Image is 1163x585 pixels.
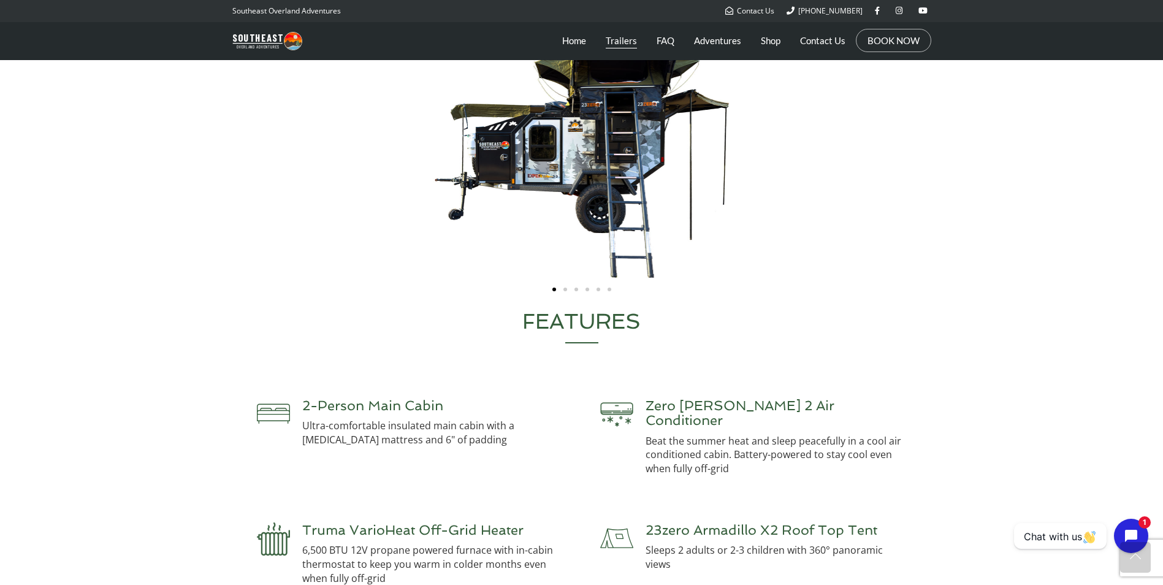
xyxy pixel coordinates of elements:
p: Beat the summer heat and sleep peacefully in a cool air conditioned cabin. Battery-powered to sta... [646,434,907,476]
a: Trailers [606,25,637,56]
p: Ultra-comfortable insulated main cabin with a [MEDICAL_DATA] mattress and 6" of padding [302,419,563,447]
div: Carousel | Horizontal scrolling: Arrow Left & Right [238,26,925,297]
span: 23zero Armadillo X2 Roof Top Tent [646,522,877,538]
span: 2-Person Main Cabin [302,397,443,413]
a: Home [562,25,586,56]
span: Go to slide 4 [585,288,589,291]
h2: FEATURES [278,310,885,334]
span: Zero [PERSON_NAME] 2 Air Conditioner [646,397,834,428]
span: Go to slide 1 [552,288,556,291]
a: Shop [761,25,780,56]
a: BOOK NOW [867,34,920,47]
span: Contact Us [737,6,774,16]
span: Go to slide 3 [574,288,578,291]
a: FAQ [657,25,674,56]
img: Southeast Overland Adventures [232,32,302,50]
span: Go to slide 5 [597,288,600,291]
span: Go to slide 2 [563,288,567,291]
a: Contact Us [800,25,845,56]
a: Adventures [694,25,741,56]
p: Sleeps 2 adults or 2-3 children with 360° panoramic views [646,543,907,572]
p: Southeast Overland Adventures [232,3,341,19]
a: [PHONE_NUMBER] [787,6,863,16]
span: Truma VarioHeat Off-Grid Heater [302,522,524,538]
span: [PHONE_NUMBER] [798,6,863,16]
a: Contact Us [725,6,774,16]
span: Go to slide 6 [608,288,611,291]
